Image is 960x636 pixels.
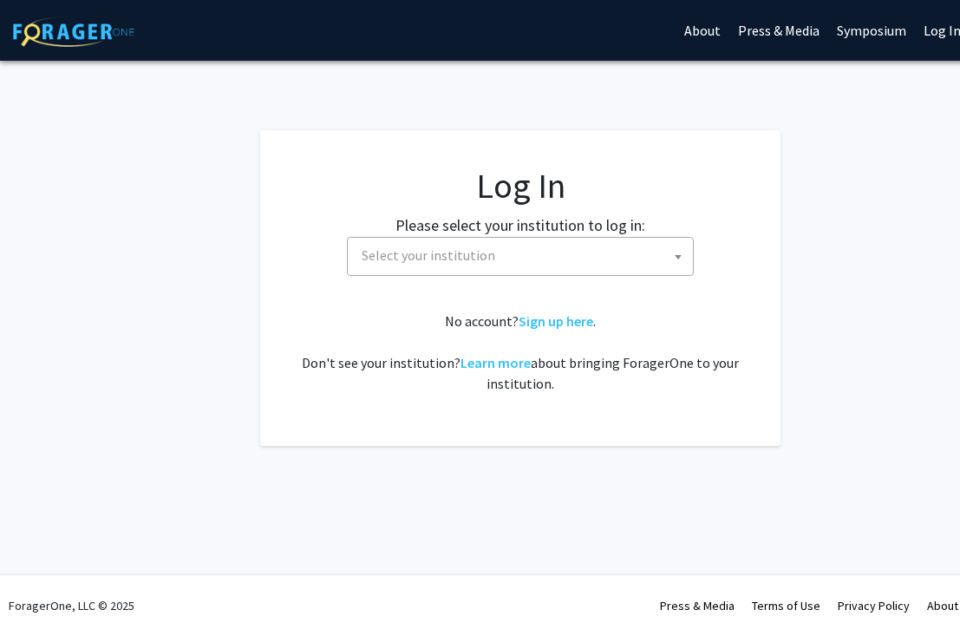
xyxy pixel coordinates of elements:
h1: Log In [295,165,746,207]
a: Press & Media [660,598,735,613]
div: No account? . Don't see your institution? about bringing ForagerOne to your institution. [295,311,746,394]
label: Please select your institution to log in: [395,213,645,237]
a: About [927,598,958,613]
a: Privacy Policy [838,598,910,613]
a: Terms of Use [752,598,820,613]
div: ForagerOne, LLC © 2025 [9,575,134,636]
a: Learn more about bringing ForagerOne to your institution [460,354,531,371]
span: Select your institution [355,238,693,273]
img: ForagerOne Logo [13,16,134,47]
a: Sign up here [519,312,593,330]
span: Select your institution [347,237,694,276]
span: Select your institution [362,246,495,264]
